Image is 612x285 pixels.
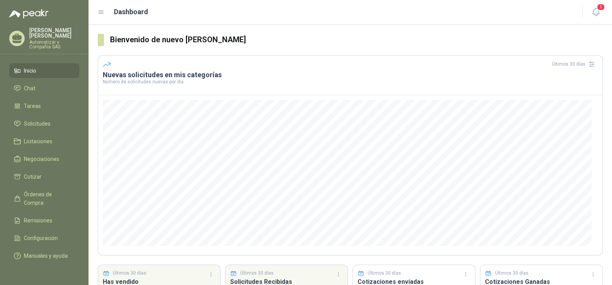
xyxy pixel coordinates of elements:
a: Licitaciones [9,134,79,149]
span: Solicitudes [24,119,50,128]
p: [PERSON_NAME] [PERSON_NAME] [29,28,79,38]
span: Manuales y ayuda [24,252,68,260]
a: Configuración [9,231,79,245]
p: Últimos 30 días [113,270,146,277]
a: Manuales y ayuda [9,249,79,263]
a: Cotizar [9,169,79,184]
div: Últimos 30 días [552,58,598,70]
span: Inicio [24,66,36,75]
a: Inicio [9,63,79,78]
a: Chat [9,81,79,96]
p: Número de solicitudes nuevas por día [103,80,598,84]
a: Negociaciones [9,152,79,166]
span: Órdenes de Compra [24,190,72,207]
h3: Nuevas solicitudes en mis categorías [103,70,598,80]
a: Órdenes de Compra [9,187,79,210]
span: Cotizar [24,172,42,181]
span: Negociaciones [24,155,59,163]
button: 1 [589,5,603,19]
span: Licitaciones [24,137,52,146]
a: Tareas [9,99,79,113]
span: Configuración [24,234,58,242]
span: Remisiones [24,216,52,225]
h3: Bienvenido de nuevo [PERSON_NAME] [110,34,603,46]
a: Solicitudes [9,116,79,131]
img: Logo peakr [9,9,48,18]
span: Chat [24,84,35,93]
span: Tareas [24,102,41,110]
p: Últimos 30 días [495,270,528,277]
a: Remisiones [9,213,79,228]
p: Últimos 30 días [240,270,274,277]
p: Automatizar y Compañia SAS [29,40,79,49]
h1: Dashboard [114,7,148,17]
p: Últimos 30 días [368,270,401,277]
span: 1 [597,3,605,11]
